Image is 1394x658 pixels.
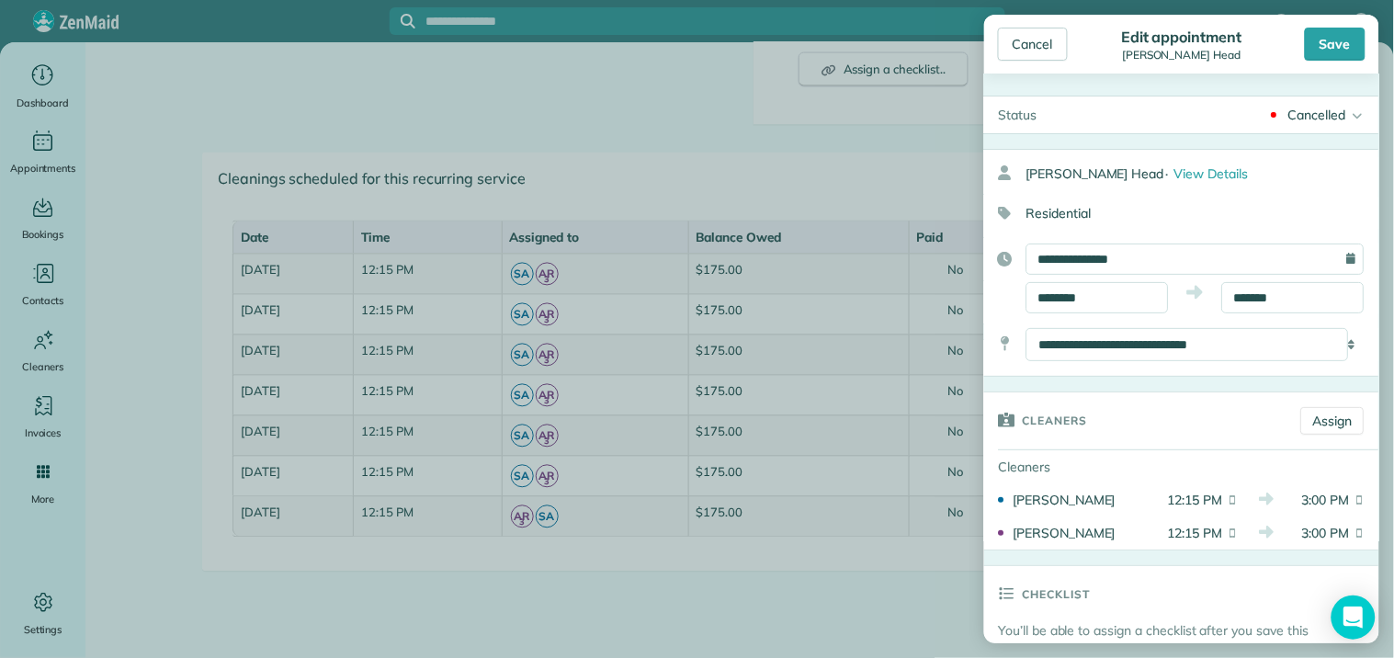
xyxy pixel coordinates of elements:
[1287,491,1350,509] span: 3:00 PM
[1301,407,1365,435] a: Assign
[1116,49,1247,62] div: [PERSON_NAME] Head
[984,96,1052,133] div: Status
[1161,491,1223,509] span: 12:15 PM
[1287,524,1350,542] span: 3:00 PM
[1014,524,1155,542] div: [PERSON_NAME]
[1116,28,1247,46] div: Edit appointment
[999,621,1379,658] p: You’ll be able to assign a checklist after you save this appointment.
[1174,165,1249,182] span: View Details
[998,28,1068,61] div: Cancel
[1023,392,1088,448] h3: Cleaners
[1014,491,1155,509] div: [PERSON_NAME]
[1023,566,1091,621] h3: Checklist
[984,450,1113,483] div: Cleaners
[1166,165,1169,182] span: ·
[1288,106,1346,124] div: Cancelled
[1305,28,1366,61] div: Save
[984,198,1365,229] div: Residential
[1332,596,1376,640] div: Open Intercom Messenger
[1161,524,1223,542] span: 12:15 PM
[1026,157,1379,190] div: [PERSON_NAME] Head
